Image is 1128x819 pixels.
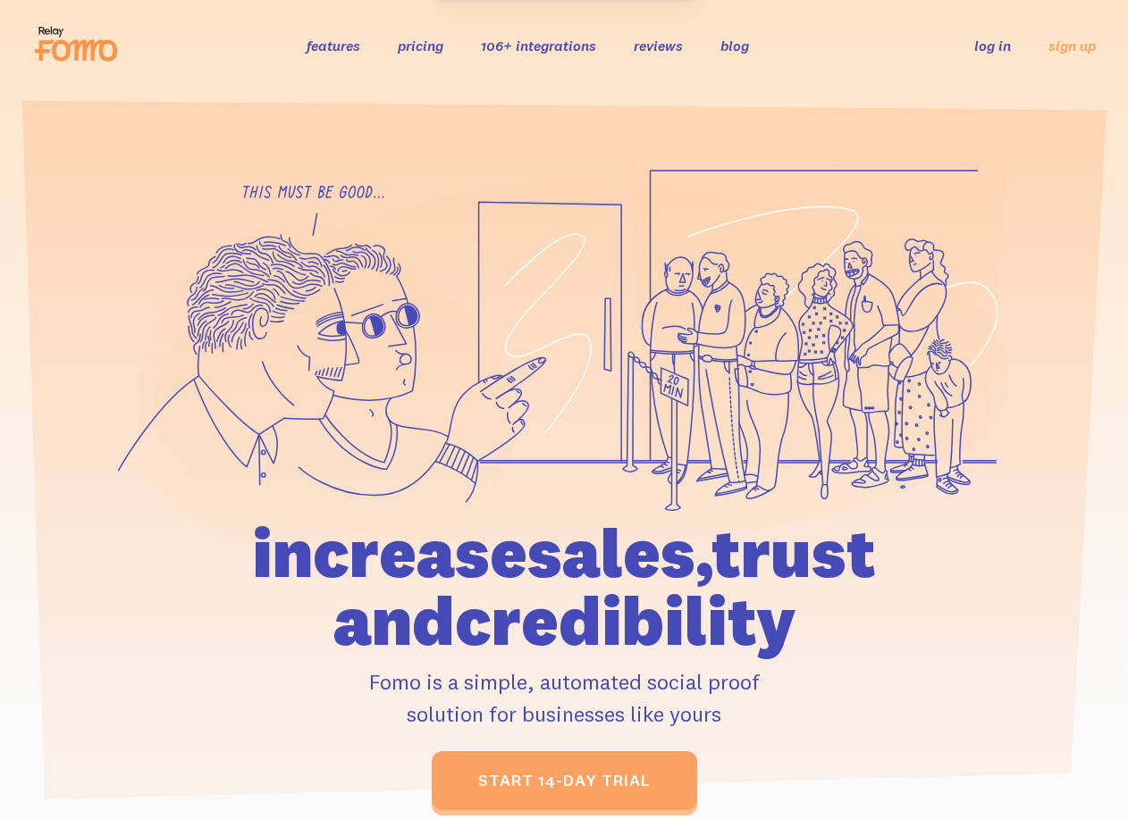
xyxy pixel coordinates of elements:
[194,665,934,730] p: Fomo is a simple, automated social proof solution for businesses like yours
[974,37,1011,54] a: log in
[634,37,683,54] a: reviews
[481,37,596,54] a: 106+ integrations
[194,519,934,655] h1: increase sales, trust and credibility
[720,37,749,54] a: blog
[432,751,697,810] a: start 14-day trial
[1048,37,1096,55] a: sign up
[398,37,443,54] a: pricing
[307,37,360,54] a: features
